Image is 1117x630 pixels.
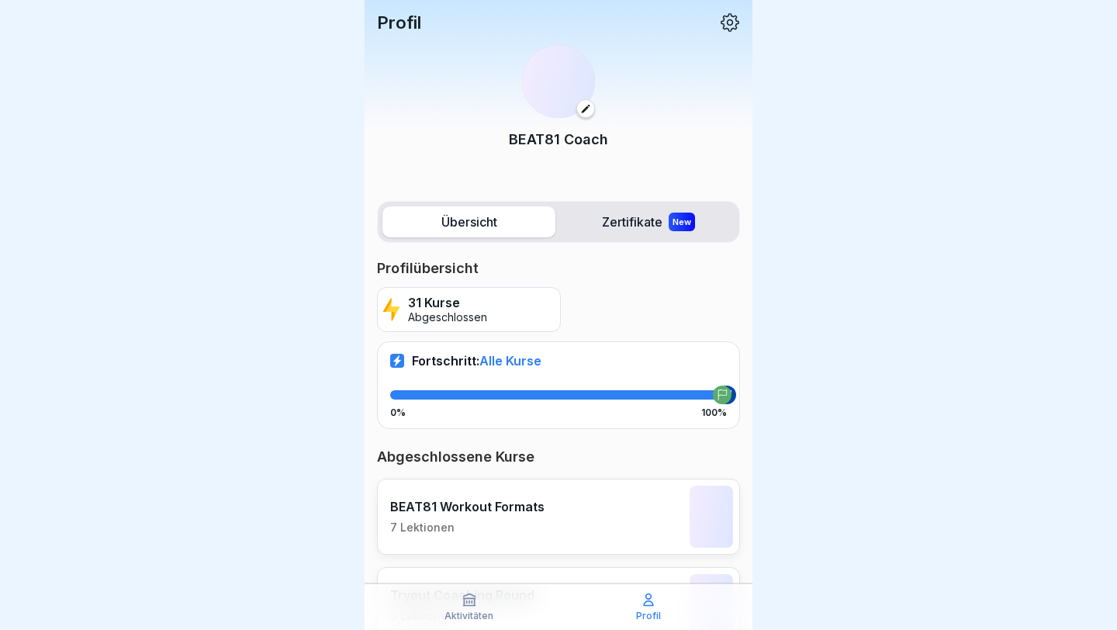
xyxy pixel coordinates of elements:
[509,129,608,150] p: BEAT81 Coach
[701,407,727,418] p: 100%
[444,611,493,621] p: Aktivitäten
[562,206,735,237] label: Zertifikate
[377,12,421,33] p: Profil
[669,213,695,231] div: New
[390,407,406,418] p: 0%
[636,611,661,621] p: Profil
[377,448,740,466] p: Abgeschlossene Kurse
[382,206,555,237] label: Übersicht
[390,521,545,535] p: 7 Lektionen
[479,353,541,369] span: Alle Kurse
[382,296,400,323] img: lightning.svg
[412,353,541,369] p: Fortschritt:
[408,311,487,324] p: Abgeschlossen
[377,479,740,555] a: BEAT81 Workout Formats7 Lektionen
[377,259,740,278] p: Profilübersicht
[390,499,545,514] p: BEAT81 Workout Formats
[408,296,487,310] p: 31 Kurse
